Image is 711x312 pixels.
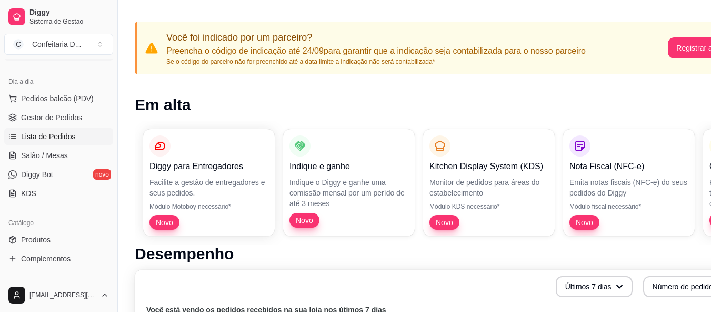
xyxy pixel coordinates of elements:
span: Novo [152,217,177,228]
button: Indique e ganheIndique o Diggy e ganhe uma comissão mensal por um perído de até 3 mesesNovo [283,129,415,236]
a: Diggy Botnovo [4,166,113,183]
div: Dia a dia [4,73,113,90]
p: Nota Fiscal (NFC-e) [569,160,688,173]
span: Diggy Bot [21,169,53,180]
p: Módulo Motoboy necessário* [149,202,268,211]
p: Você foi indicado por um parceiro? [166,30,586,45]
div: Catálogo [4,214,113,231]
a: Gestor de Pedidos [4,109,113,126]
a: Produtos [4,231,113,248]
span: Pedidos balcão (PDV) [21,93,94,104]
span: Sistema de Gestão [29,17,109,26]
button: Kitchen Display System (KDS)Monitor de pedidos para áreas do estabelecimentoMódulo KDS necessário... [423,129,555,236]
p: Emita notas fiscais (NFC-e) do seus pedidos do Diggy [569,177,688,198]
p: Indique o Diggy e ganhe uma comissão mensal por um perído de até 3 meses [289,177,408,209]
button: Diggy para EntregadoresFacilite a gestão de entregadores e seus pedidos.Módulo Motoboy necessário... [143,129,275,236]
p: Diggy para Entregadores [149,160,268,173]
a: DiggySistema de Gestão [4,4,113,30]
button: Nota Fiscal (NFC-e)Emita notas fiscais (NFC-e) do seus pedidos do DiggyMódulo fiscal necessário*Novo [563,129,695,236]
a: Complementos [4,250,113,267]
p: Módulo fiscal necessário* [569,202,688,211]
p: Módulo KDS necessário* [429,202,548,211]
button: Últimos 7 dias [556,276,633,297]
span: Salão / Mesas [21,150,68,161]
button: [EMAIL_ADDRESS][DOMAIN_NAME] [4,282,113,308]
span: Gestor de Pedidos [21,112,82,123]
p: Preencha o código de indicação até 24/09 para garantir que a indicação seja contabilizada para o ... [166,45,586,57]
button: Pedidos balcão (PDV) [4,90,113,107]
p: Kitchen Display System (KDS) [429,160,548,173]
div: Confeitaria D ... [32,39,81,50]
span: C [13,39,24,50]
p: Indique e ganhe [289,160,408,173]
button: Select a team [4,34,113,55]
span: Novo [292,215,317,226]
p: Monitor de pedidos para áreas do estabelecimento [429,177,548,198]
span: [EMAIL_ADDRESS][DOMAIN_NAME] [29,291,96,299]
a: Salão / Mesas [4,147,113,164]
span: Lista de Pedidos [21,131,76,142]
span: KDS [21,188,36,199]
span: Produtos [21,235,51,245]
span: Complementos [21,253,71,264]
p: Se o código do parceiro não for preenchido até a data limite a indicação não será contabilizada* [166,57,586,66]
span: Novo [572,217,597,228]
a: KDS [4,185,113,202]
a: Lista de Pedidos [4,128,113,145]
span: Novo [432,217,457,228]
span: Diggy [29,8,109,17]
p: Facilite a gestão de entregadores e seus pedidos. [149,177,268,198]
